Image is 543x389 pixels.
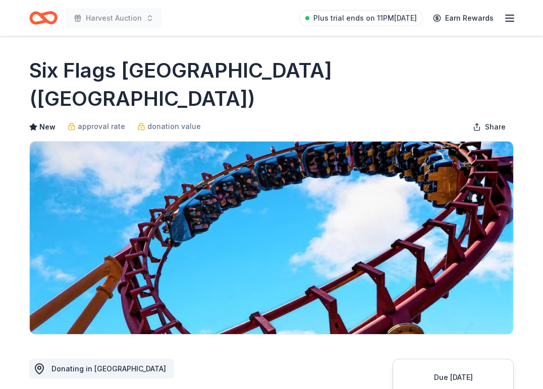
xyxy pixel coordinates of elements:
[465,117,514,137] button: Share
[51,364,166,373] span: Donating in [GEOGRAPHIC_DATA]
[86,12,142,24] span: Harvest Auction
[147,120,201,133] span: donation value
[29,56,514,113] h1: Six Flags [GEOGRAPHIC_DATA] ([GEOGRAPHIC_DATA])
[137,120,201,133] a: donation value
[299,10,423,26] a: Plus trial ends on 11PM[DATE]
[29,6,58,30] a: Home
[313,12,417,24] span: Plus trial ends on 11PM[DATE]
[405,371,501,383] div: Due [DATE]
[485,121,506,133] span: Share
[66,8,162,28] button: Harvest Auction
[68,120,125,133] a: approval rate
[427,9,500,27] a: Earn Rewards
[39,121,56,133] span: New
[78,120,125,133] span: approval rate
[30,142,513,334] img: Image for Six Flags New England (Agawam)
